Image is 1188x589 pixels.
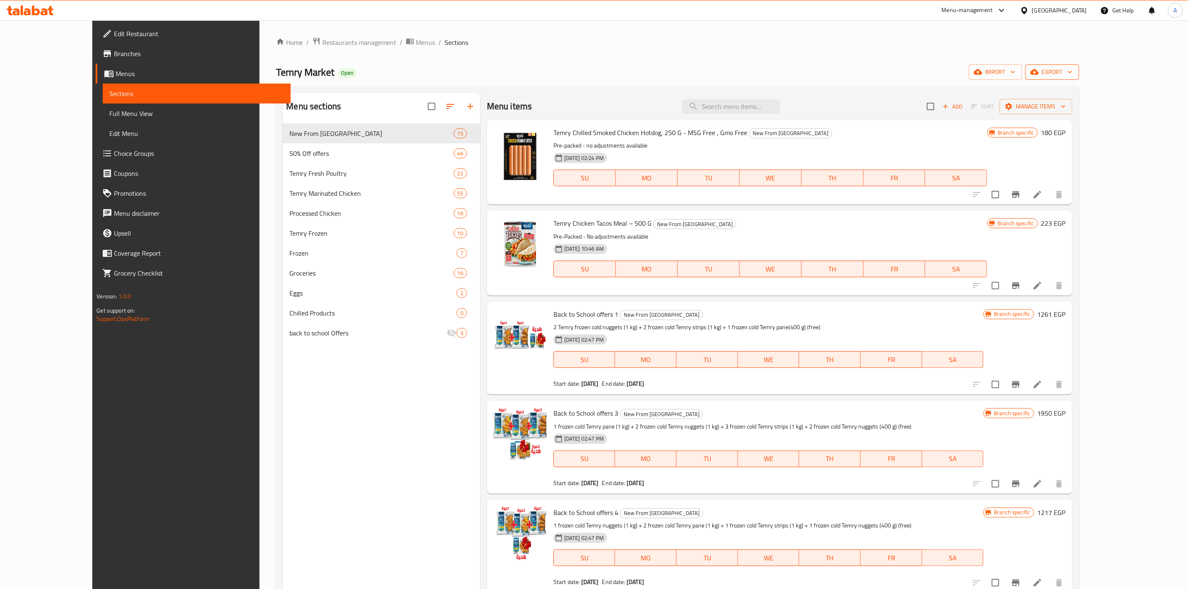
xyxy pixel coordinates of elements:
span: New From [GEOGRAPHIC_DATA] [620,409,703,419]
span: Select section [922,98,939,115]
button: delete [1049,185,1069,205]
div: New From [GEOGRAPHIC_DATA]15 [283,123,480,143]
span: WE [741,354,796,366]
span: Sections [109,89,284,99]
div: Open [338,68,357,78]
img: Temry Chilled Smoked Chicken Hotdog, 250 G - MSG Free , Gmo Free [494,127,547,180]
span: Branches [114,49,284,59]
span: New From [GEOGRAPHIC_DATA] [620,310,703,320]
button: TH [799,550,861,566]
span: Coupons [114,168,284,178]
a: Sections [103,84,291,104]
span: 46 [454,150,467,158]
span: New From [GEOGRAPHIC_DATA] [749,128,832,138]
li: / [438,37,441,47]
div: Eggs2 [283,283,480,303]
span: Processed Chicken [289,208,453,218]
span: MO [618,354,673,366]
button: Branch-specific-item [1006,474,1026,494]
span: 2 [457,289,467,297]
span: Eggs [289,288,456,298]
button: WE [740,170,802,186]
h6: 180 EGP [1041,127,1066,138]
button: WE [738,550,800,566]
span: SA [929,263,984,275]
span: Get support on: [96,305,135,316]
span: SU [557,354,612,366]
button: Add [939,100,966,113]
button: delete [1049,276,1069,296]
span: WE [743,263,798,275]
svg: Inactive section [447,328,457,338]
a: Menus [406,37,435,48]
a: Edit menu item [1032,578,1042,588]
div: items [457,328,467,338]
span: TU [681,263,736,275]
span: Select to update [987,186,1004,203]
button: WE [738,451,800,467]
div: items [454,208,467,218]
a: Coverage Report [96,243,291,263]
a: Support.OpsPlatform [96,313,149,324]
img: Back to School offers 4 [494,507,547,560]
div: items [454,128,467,138]
div: Temry Frozen [289,228,453,238]
span: Start date: [553,478,580,488]
div: items [454,228,467,238]
span: WE [743,172,798,184]
a: Edit menu item [1032,281,1042,291]
span: Grocery Checklist [114,268,284,278]
span: Menus [416,37,435,47]
button: TU [678,170,740,186]
span: Edit Restaurant [114,29,284,39]
span: SU [557,263,613,275]
a: Grocery Checklist [96,263,291,283]
span: SA [926,354,981,366]
button: FR [864,261,926,277]
span: Start date: [553,577,580,587]
button: WE [738,351,800,368]
span: 0 [457,309,467,317]
span: 1.0.0 [119,291,131,302]
p: Pre-packed - no adjustments available [553,140,987,151]
a: Menus [96,64,291,84]
nav: Menu sections [283,120,480,346]
span: Restaurants management [322,37,396,47]
span: Temry Fresh Poultry [289,168,453,178]
span: Sections [445,37,468,47]
a: Menu disclaimer [96,203,291,223]
button: TH [799,351,861,368]
button: TU [677,451,738,467]
span: FR [864,552,919,564]
span: Sort sections [440,96,460,116]
span: Back to School offers 1 [553,308,618,320]
h6: 1950 EGP [1037,407,1066,419]
span: 10 [454,229,467,237]
h6: 223 EGP [1041,217,1066,229]
span: Branch specific [990,409,1033,417]
span: [DATE] 02:47 PM [561,435,607,443]
button: TU [677,550,738,566]
span: SU [557,453,612,465]
button: MO [616,261,678,277]
b: [DATE] [627,478,644,488]
li: / [400,37,403,47]
span: FR [867,172,922,184]
span: FR [864,354,919,366]
span: back to school Offers [289,328,446,338]
span: Temry Marinated Chicken [289,188,453,198]
div: items [457,308,467,318]
span: A [1174,6,1177,15]
span: Branch specific [994,219,1037,227]
button: MO [615,550,677,566]
span: Temry Market [276,63,334,81]
span: MO [618,552,673,564]
div: New From Temry [289,128,453,138]
span: WE [741,552,796,564]
span: Temry Chilled Smoked Chicken Hotdog, 250 G - MSG Free , Gmo Free [553,126,747,139]
span: TU [680,552,735,564]
span: 15 [454,130,467,138]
